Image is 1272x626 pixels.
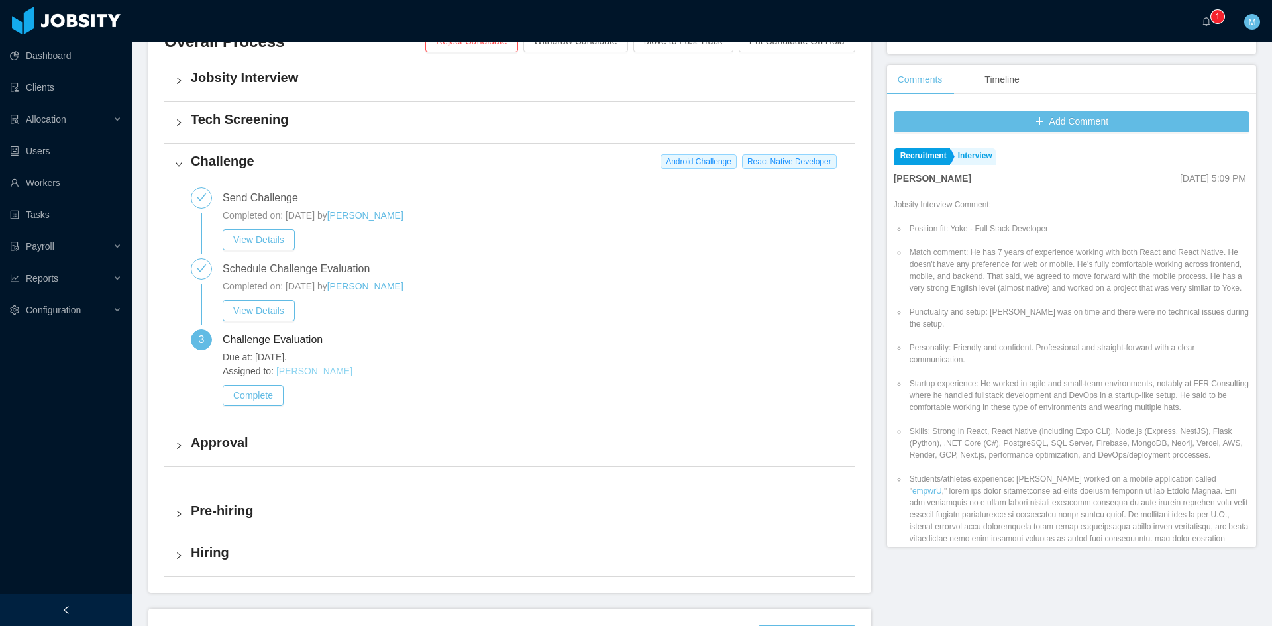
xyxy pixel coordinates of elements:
a: View Details [223,235,295,245]
i: icon: check [196,192,207,203]
i: icon: right [175,77,183,85]
a: Recruitment [894,148,950,165]
i: icon: line-chart [10,274,19,283]
h4: Approval [191,433,845,452]
i: icon: check [196,263,207,274]
i: icon: solution [10,115,19,124]
a: [PERSON_NAME] [276,366,352,376]
span: Completed on: [DATE] by [223,281,327,291]
span: Configuration [26,305,81,315]
span: Assigned to: [223,364,845,378]
h4: Jobsity Interview [191,68,845,87]
i: icon: right [175,119,183,127]
a: [PERSON_NAME] [327,210,403,221]
div: icon: rightPre-hiring [164,494,855,535]
i: icon: right [175,552,183,560]
i: icon: file-protect [10,242,19,251]
strong: [PERSON_NAME] [894,173,971,183]
button: icon: plusAdd Comment [894,111,1249,132]
div: icon: rightHiring [164,535,855,576]
a: [PERSON_NAME] [327,281,403,291]
span: React Native Developer [742,154,837,169]
a: icon: profileTasks [10,201,122,228]
a: icon: userWorkers [10,170,122,196]
sup: 1 [1211,10,1224,23]
li: Personality: Friendly and confident. Professional and straight-forward with a clear communication. [907,342,1249,366]
li: Position fit: Yoke - Full Stack Developer [907,223,1249,235]
div: Challenge Evaluation [223,329,333,350]
i: icon: setting [10,305,19,315]
span: Android Challenge [661,154,737,169]
span: M [1248,14,1256,30]
div: Timeline [974,65,1030,95]
i: icon: right [175,160,183,168]
div: icon: rightTech Screening [164,102,855,143]
button: Complete [223,385,284,406]
a: icon: pie-chartDashboard [10,42,122,69]
p: 1 [1216,10,1220,23]
h4: Challenge [191,152,845,170]
i: icon: bell [1202,17,1211,26]
li: Punctuality and setup: [PERSON_NAME] was on time and there were no technical issues during the se... [907,306,1249,330]
a: Complete [223,390,284,401]
i: icon: right [175,510,183,518]
button: View Details [223,229,295,250]
span: Allocation [26,114,66,125]
div: Send Challenge [223,187,309,209]
span: Reports [26,273,58,284]
button: View Details [223,300,295,321]
div: icon: rightChallenge [164,144,855,185]
h4: Tech Screening [191,110,845,129]
span: Completed on: [DATE] by [223,210,327,221]
span: [DATE] 5:09 PM [1180,173,1246,183]
div: icon: rightApproval [164,425,855,466]
span: Due at: [DATE]. [223,350,845,364]
span: Payroll [26,241,54,252]
span: 3 [199,334,205,345]
h4: Pre-hiring [191,501,845,520]
li: Startup experience: He worked in agile and small-team environments, notably at FFR Consulting whe... [907,378,1249,413]
div: icon: rightJobsity Interview [164,60,855,101]
a: empwrU [912,486,942,496]
div: Schedule Challenge Evaluation [223,258,380,280]
div: Comments [887,65,953,95]
h4: Hiring [191,543,845,562]
a: View Details [223,305,295,316]
li: Skills: Strong in React, React Native (including Expo CLI), Node.js (Express, NestJS), Flask (Pyt... [907,425,1249,461]
i: icon: right [175,442,183,450]
a: Interview [951,148,996,165]
a: icon: auditClients [10,74,122,101]
li: Match comment: He has 7 years of experience working with both React and React Native. He doesn't ... [907,246,1249,294]
a: icon: robotUsers [10,138,122,164]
